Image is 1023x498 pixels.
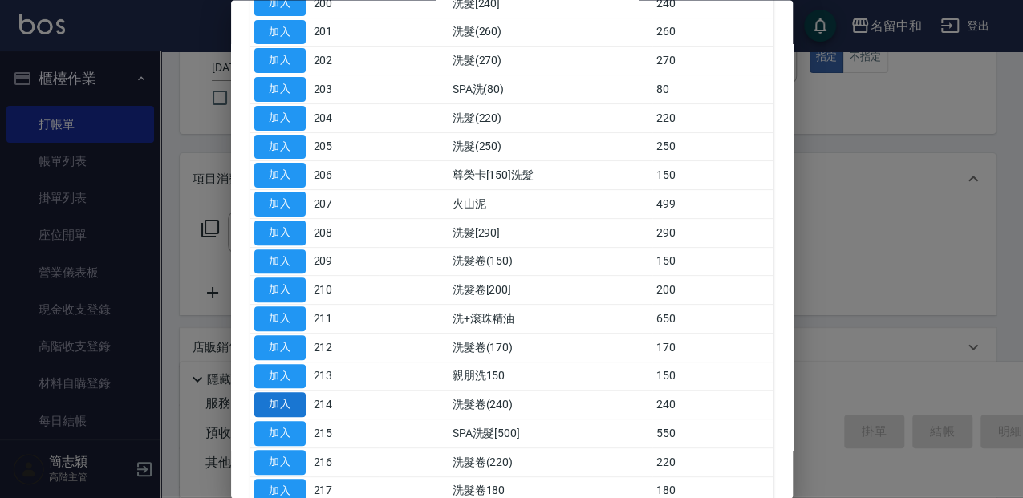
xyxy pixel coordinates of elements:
[310,219,380,248] td: 208
[652,334,773,362] td: 170
[254,450,306,475] button: 加入
[310,161,380,190] td: 206
[652,219,773,248] td: 290
[652,276,773,305] td: 200
[449,248,653,277] td: 洗髮卷(150)
[652,190,773,219] td: 499
[254,192,306,217] button: 加入
[254,249,306,274] button: 加入
[449,362,653,391] td: 親朋洗150
[449,47,653,75] td: 洗髮(270)
[310,18,380,47] td: 201
[310,75,380,104] td: 203
[254,78,306,103] button: 加入
[310,391,380,419] td: 214
[254,422,306,447] button: 加入
[652,362,773,391] td: 150
[449,161,653,190] td: 尊榮卡[150]洗髮
[254,278,306,303] button: 加入
[449,334,653,362] td: 洗髮卷(170)
[310,248,380,277] td: 209
[254,20,306,45] button: 加入
[652,161,773,190] td: 150
[310,334,380,362] td: 212
[652,18,773,47] td: 260
[449,104,653,133] td: 洗髮(220)
[449,133,653,162] td: 洗髮(250)
[449,276,653,305] td: 洗髮卷[200]
[652,47,773,75] td: 270
[449,219,653,248] td: 洗髮[290]
[254,335,306,360] button: 加入
[254,49,306,74] button: 加入
[652,75,773,104] td: 80
[652,448,773,477] td: 220
[310,104,380,133] td: 204
[652,248,773,277] td: 150
[310,362,380,391] td: 213
[449,305,653,334] td: 洗+滾珠精油
[310,47,380,75] td: 202
[652,104,773,133] td: 220
[449,18,653,47] td: 洗髮(260)
[652,133,773,162] td: 250
[254,221,306,245] button: 加入
[254,307,306,332] button: 加入
[449,75,653,104] td: SPA洗(80)
[254,106,306,131] button: 加入
[652,305,773,334] td: 650
[310,448,380,477] td: 216
[652,391,773,419] td: 240
[254,135,306,160] button: 加入
[449,448,653,477] td: 洗髮卷(220)
[310,190,380,219] td: 207
[254,393,306,418] button: 加入
[310,276,380,305] td: 210
[652,419,773,448] td: 550
[310,419,380,448] td: 215
[310,133,380,162] td: 205
[449,391,653,419] td: 洗髮卷(240)
[449,419,653,448] td: SPA洗髮[500]
[254,364,306,389] button: 加入
[449,190,653,219] td: 火山泥
[254,164,306,188] button: 加入
[310,305,380,334] td: 211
